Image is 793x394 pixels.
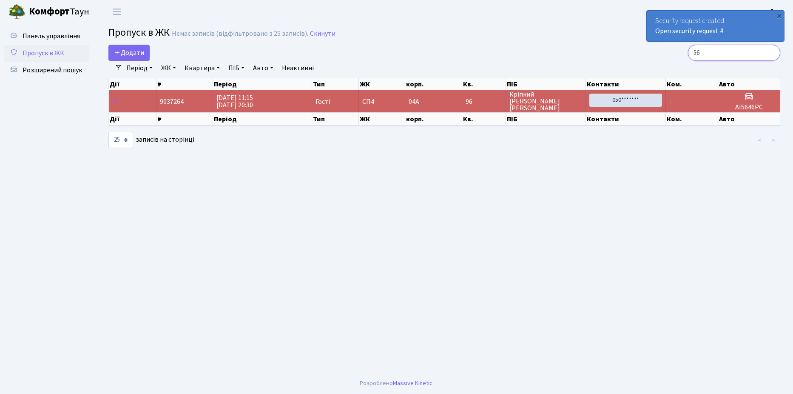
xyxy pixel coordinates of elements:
[9,3,26,20] img: logo.png
[156,78,213,90] th: #
[315,98,330,105] span: Гості
[109,78,156,90] th: Дії
[279,61,317,75] a: Неактивні
[666,113,718,126] th: Ком.
[114,48,144,57] span: Додати
[23,49,64,58] span: Пропуск в ЖК
[393,379,432,388] a: Massive Kinetic
[586,78,666,90] th: Контакти
[462,78,506,90] th: Кв.
[216,93,253,110] span: [DATE] 11:15 [DATE] 20:30
[181,61,223,75] a: Квартира
[506,113,586,126] th: ПІБ
[160,97,184,106] span: 9037264
[310,30,335,38] a: Скинути
[106,5,128,19] button: Переключити навігацію
[29,5,89,19] span: Таун
[172,30,308,38] div: Немає записів (відфільтровано з 25 записів).
[23,31,80,41] span: Панель управління
[466,98,502,105] span: 96
[213,113,313,126] th: Період
[4,45,89,62] a: Пропуск в ЖК
[669,97,672,106] span: -
[108,132,133,148] select: записів на сторінці
[666,78,718,90] th: Ком.
[722,103,776,111] h5: АІ5646РС
[359,78,405,90] th: ЖК
[213,78,313,90] th: Період
[509,91,582,111] span: Кріпкий [PERSON_NAME] [PERSON_NAME]
[405,113,463,126] th: корп.
[23,66,82,75] span: Розширений пошук
[586,113,666,126] th: Контакти
[108,132,194,148] label: записів на сторінці
[123,61,156,75] a: Період
[775,11,783,20] div: ×
[647,11,784,41] div: Security request created
[405,78,463,90] th: корп.
[360,379,434,388] div: Розроблено .
[29,5,70,18] b: Комфорт
[108,25,170,40] span: Пропуск в ЖК
[462,113,506,126] th: Кв.
[109,113,156,126] th: Дії
[156,113,213,126] th: #
[736,7,783,17] a: Консьєрж б. 4.
[225,61,248,75] a: ПІБ
[362,98,401,105] span: СП4
[718,113,780,126] th: Авто
[359,113,405,126] th: ЖК
[718,78,780,90] th: Авто
[4,62,89,79] a: Розширений пошук
[409,97,419,106] span: 04А
[312,78,359,90] th: Тип
[688,45,780,61] input: Пошук...
[312,113,359,126] th: Тип
[158,61,179,75] a: ЖК
[506,78,586,90] th: ПІБ
[108,45,150,61] a: Додати
[655,26,724,36] a: Open security request #
[4,28,89,45] a: Панель управління
[250,61,277,75] a: Авто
